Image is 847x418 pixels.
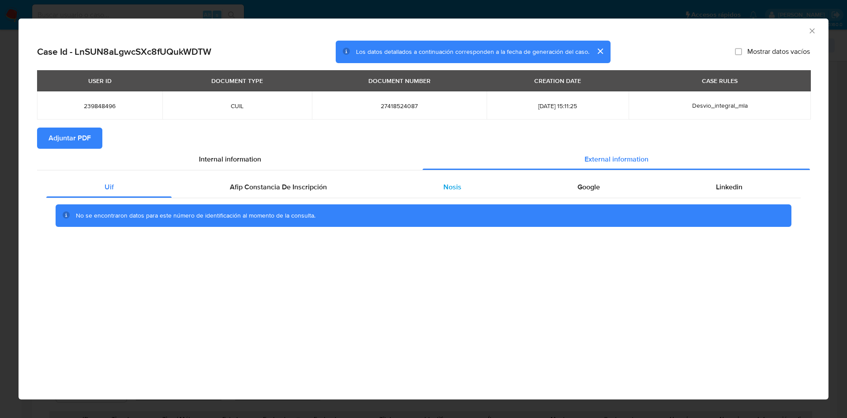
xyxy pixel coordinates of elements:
div: USER ID [83,73,117,88]
span: Los datos detallados a continuación corresponden a la fecha de generación del caso. [356,47,589,56]
span: Linkedin [716,182,742,192]
span: 27418524087 [322,102,476,110]
span: 239848496 [48,102,152,110]
span: No se encontraron datos para este número de identificación al momento de la consulta. [76,211,315,220]
input: Mostrar datos vacíos [735,48,742,55]
span: CUIL [173,102,301,110]
div: DOCUMENT NUMBER [363,73,436,88]
span: Afip Constancia De Inscripción [230,182,327,192]
h2: Case Id - LnSUN8aLgwcSXc8fUQukWDTW [37,46,211,57]
span: Adjuntar PDF [49,128,91,148]
div: closure-recommendation-modal [19,19,828,399]
span: Mostrar datos vacíos [747,47,810,56]
div: Detailed external info [46,177,801,198]
span: Internal information [199,154,261,164]
div: CASE RULES [697,73,743,88]
button: cerrar [589,41,611,62]
span: Nosis [443,182,461,192]
div: DOCUMENT TYPE [206,73,268,88]
span: [DATE] 15:11:25 [497,102,618,110]
button: Adjuntar PDF [37,128,102,149]
div: CREATION DATE [529,73,586,88]
span: External information [585,154,648,164]
span: Uif [105,182,114,192]
span: Desvio_integral_mla [692,101,748,110]
span: Google [577,182,600,192]
div: Detailed info [37,149,810,170]
button: Cerrar ventana [808,26,816,34]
